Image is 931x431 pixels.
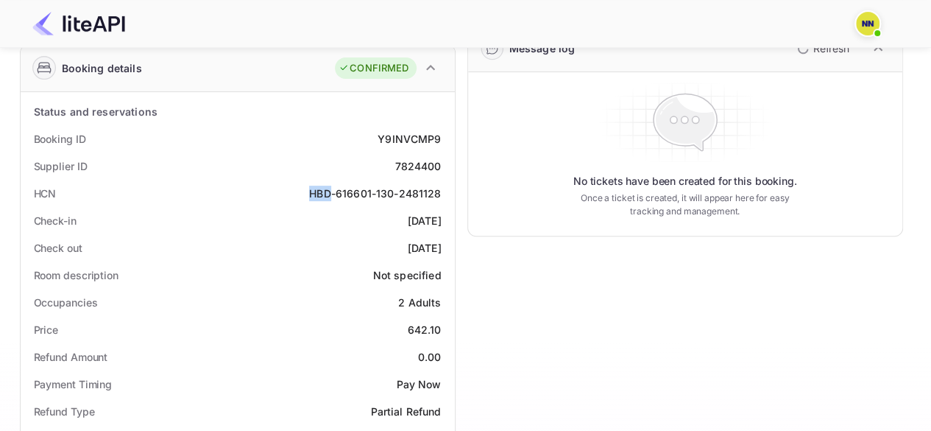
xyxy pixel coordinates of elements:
div: 7824400 [394,158,441,174]
div: Partial Refund [370,404,441,419]
button: Refresh [788,37,855,60]
div: Message log [509,41,576,56]
div: Supplier ID [34,158,88,174]
div: Price [34,322,59,337]
div: Booking details [62,60,142,76]
div: 0.00 [418,349,442,365]
div: Refund Type [34,404,95,419]
img: LiteAPI Logo [32,12,125,35]
p: No tickets have been created for this booking. [573,174,797,189]
div: HCN [34,186,57,201]
div: Pay Now [396,376,441,392]
div: Occupancies [34,295,98,310]
div: Status and reservations [34,104,157,119]
p: Refresh [813,41,849,56]
div: Payment Timing [34,376,113,392]
div: Not specified [373,267,442,283]
div: CONFIRMED [339,61,408,76]
div: Y9INVCMP9 [378,131,441,147]
div: 2 Adults [398,295,441,310]
div: Refund Amount [34,349,108,365]
img: N/A N/A [856,12,879,35]
div: Check-in [34,213,77,228]
div: Room description [34,267,118,283]
div: 642.10 [408,322,442,337]
div: [DATE] [408,213,442,228]
div: Booking ID [34,131,86,147]
p: Once a ticket is created, it will appear here for easy tracking and management. [569,192,801,218]
div: HBD-616601-130-2481128 [309,186,441,201]
div: [DATE] [408,240,442,256]
div: Check out [34,240,82,256]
